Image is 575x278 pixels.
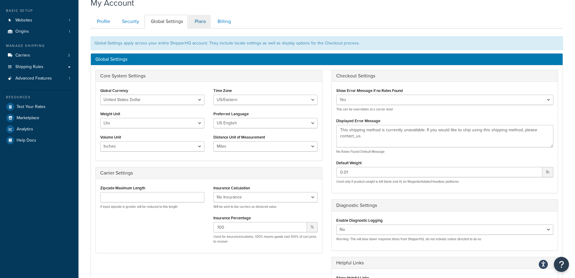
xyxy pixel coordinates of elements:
[213,88,232,93] label: Time Zone
[100,186,145,190] label: Zipcode Maximum Length
[15,64,43,70] span: Shipping Rules
[116,15,144,28] a: Security
[336,218,383,223] label: Enable Diagnostic Logging
[307,222,318,232] span: %
[17,116,39,121] span: Marketplace
[5,124,74,135] a: Analytics
[5,26,74,37] a: Origins 1
[5,101,74,112] a: Test Your Rates
[5,73,74,84] a: Advanced Features 1
[5,26,74,37] li: Origins
[5,15,74,26] li: Websites
[15,18,32,23] span: Websites
[100,204,204,209] p: If input zipcode is greater will be reduced to this length
[336,203,554,208] h3: Diagnostic Settings
[5,113,74,123] a: Marketplace
[5,73,74,84] li: Advanced Features
[5,135,74,146] a: Help Docs
[336,107,554,112] p: This can be overridden at a carrier level
[5,61,74,73] a: Shipping Rules
[17,127,33,132] span: Analytics
[213,135,265,139] label: Distance Unit of Measurement
[213,216,251,220] label: Insurance Percentage
[5,50,74,61] li: Carriers
[336,237,554,241] p: Warning: This will slow down response times from ShipperHQ, do not activate unless directed to do so
[100,73,318,79] h3: Core System Settings
[5,95,74,100] div: Resources
[213,204,318,209] p: Will be sent to live carriers as declared value
[68,53,70,58] span: 3
[213,112,249,116] label: Preferred Language
[91,15,115,28] a: Profile
[336,73,554,79] h3: Checkout Settings
[69,76,70,81] span: 1
[554,257,569,272] button: Open Resource Center
[213,186,250,190] label: Insurance Calculation
[336,149,554,154] p: No Rates Found Default Message
[145,15,188,28] a: Global Settings
[95,57,558,62] h3: Global Settings
[336,179,554,184] p: Used only if product weight is left blank (not 0) on Magento/Adobe/Headless platforms
[336,88,403,93] label: Show Error Message if no Rates Found
[69,18,70,23] span: 1
[211,15,236,28] a: Billing
[17,104,46,110] span: Test Your Rates
[100,170,318,176] h3: Carrier Settings
[91,36,563,50] div: Global Settings apply across your entire ShipperHQ account. They include locale settings as well ...
[5,8,74,13] div: Basic Setup
[100,135,121,139] label: Volume Unit
[15,53,30,58] span: Carriers
[17,138,36,143] span: Help Docs
[542,167,553,177] span: lb
[336,119,380,123] label: Displayed Error Message
[100,112,120,116] label: Weight Unit
[5,15,74,26] a: Websites 1
[5,50,74,61] a: Carriers 3
[100,88,128,93] label: Global Currency
[15,76,52,81] span: Advanced Features
[213,234,318,244] p: Used for insurance/customs, 100% means goods cost 100% of cart price to recover
[336,161,362,165] label: Default Weight
[69,29,70,34] span: 1
[5,43,74,48] div: Manage Shipping
[336,125,554,147] textarea: This shipping method is currently unavailable. If you would like to ship using this shipping meth...
[15,29,29,34] span: Origins
[188,15,211,28] a: Plans
[336,260,554,266] h3: Helpful Links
